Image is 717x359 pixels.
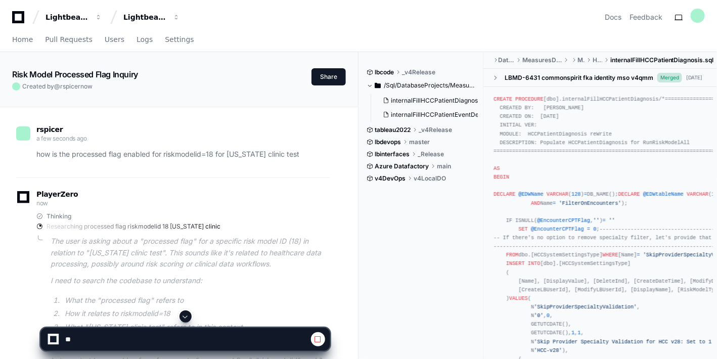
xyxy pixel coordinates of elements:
span: @EncounterCPTFlag [531,226,584,232]
span: Created by [22,82,93,91]
span: Merged [657,73,682,82]
span: Logs [137,36,153,42]
span: Thinking [47,212,71,220]
span: lbinterfaces [375,150,410,158]
span: _v4Release [402,68,435,76]
span: master [409,138,430,146]
button: Share [311,68,346,85]
span: Measures [577,56,585,64]
div: LBMD-6431 commonspirit fka identity mso v4qmm [505,74,653,82]
span: internalFillHCCPatientDiagnosis.sql [610,56,714,64]
span: now [80,82,93,90]
span: '' [609,217,615,223]
span: = [603,217,606,223]
button: internalFillHCCPatientEventDetail.sql [379,108,478,122]
span: Pull Requests [45,36,92,42]
button: Lightbeam Health Solutions [119,8,184,26]
span: now [36,199,48,207]
a: Home [12,28,33,52]
span: @EDWName [518,191,543,197]
p: The user is asking about a "processed flag" for a specific risk model ID (18) in relation to "[US... [51,236,330,270]
a: Users [105,28,124,52]
app-text-character-animate: Risk Model Processed Flag Inquiry [12,69,138,79]
span: Settings [165,36,194,42]
button: Lightbeam Health [41,8,106,26]
span: tableau2022 [375,126,411,134]
span: rspicer [60,82,80,90]
span: 'FilterOnEncounters' [559,200,621,206]
span: AND [531,200,540,206]
span: INSERT INTO [506,260,541,266]
a: Pull Requests [45,28,92,52]
li: How it relates to riskmodelid=18 [62,308,330,320]
p: I need to search the codebase to understand: [51,275,330,287]
span: '' [593,217,599,223]
button: /Sql/DatabaseProjects/MeasuresDatabaseStoredProcedures/dbo/Measures/HCCRewrite [367,77,476,94]
span: _v4Release [419,126,452,134]
span: VARCHAR [687,191,708,197]
a: Settings [165,28,194,52]
span: MeasuresDatabaseStoredProcedures [522,56,562,64]
span: DatabaseProjects [499,56,515,64]
span: lbcode [375,68,394,76]
span: CREATE [494,96,512,102]
span: v4LocalDO [414,174,446,183]
span: internalFillHCCPatientDiagnosis.sql [391,97,492,105]
span: Home [12,36,33,42]
a: Docs [605,12,621,22]
div: Lightbeam Health [46,12,89,22]
a: Logs [137,28,153,52]
span: lbdevops [375,138,401,146]
span: WHERE [603,252,618,258]
span: HCCRewrite [593,56,602,64]
span: /Sql/DatabaseProjects/MeasuresDatabaseStoredProcedures/dbo/Measures/HCCRewrite [384,81,476,89]
div: [DATE] [686,74,703,81]
span: = [553,200,556,206]
span: AS [494,165,500,171]
span: = [637,252,640,258]
span: internalFillHCCPatientEventDetail.sql [391,111,497,119]
span: DECLARE [494,191,515,197]
p: how is the processed flag enabled for riskmodelid=18 for [US_STATE] clinic test [36,149,330,160]
span: = [587,226,590,232]
span: Azure Datafactory [375,162,429,170]
span: 'SkipProviderSpecialtyValidation' [534,304,637,310]
span: BEGIN [494,174,509,180]
span: v4DevOps [375,174,406,183]
span: SET [518,226,527,232]
svg: Directory [375,79,381,92]
button: Feedback [630,12,662,22]
span: rspicer [36,125,63,133]
span: FROM [506,252,519,258]
span: PlayerZero [36,191,78,197]
li: What the "processed flag" refers to [62,295,330,306]
span: = [584,191,587,197]
span: VARCHAR [547,191,568,197]
span: 128 [571,191,580,197]
span: VALUES [509,295,528,301]
span: _Release [418,150,444,158]
span: DECLARE [618,191,640,197]
span: @EDWtableName [643,191,684,197]
span: Researching processed flag riskmodelid 18 [US_STATE] clinic [47,222,220,231]
span: main [437,162,451,170]
span: @ [54,82,60,90]
span: @EncounterCPTFlag [537,217,590,223]
button: internalFillHCCPatientDiagnosis.sql [379,94,478,108]
span: a few seconds ago [36,134,87,142]
span: 0 [593,226,596,232]
span: Users [105,36,124,42]
div: Lightbeam Health Solutions [123,12,167,22]
span: PROCEDURE [515,96,543,102]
